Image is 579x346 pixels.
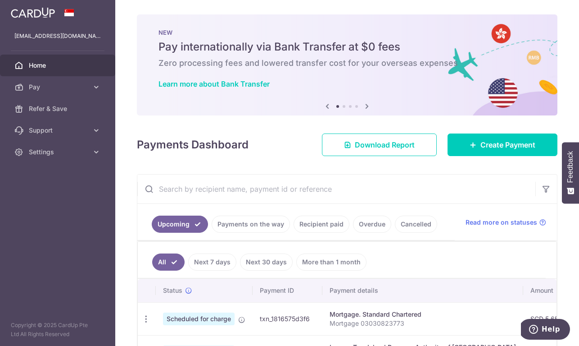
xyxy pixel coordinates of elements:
img: Bank transfer banner [137,14,557,115]
p: NEW [158,29,536,36]
a: Cancelled [395,216,437,233]
a: Next 30 days [240,254,293,271]
h4: Payments Dashboard [137,137,249,153]
span: Create Payment [480,139,535,150]
span: Read more on statuses [466,218,537,227]
span: Download Report [355,139,415,150]
span: Feedback [566,151,574,183]
a: Overdue [353,216,391,233]
span: Settings [29,148,88,157]
button: Feedback - Show survey [562,142,579,203]
span: Home [29,61,88,70]
input: Search by recipient name, payment id or reference [137,175,535,203]
th: Payment ID [253,279,322,302]
a: Upcoming [152,216,208,233]
h5: Pay internationally via Bank Transfer at $0 fees [158,40,536,54]
iframe: Opens a widget where you can find more information [521,319,570,341]
span: Support [29,126,88,135]
a: Recipient paid [294,216,349,233]
div: Mortgage. Standard Chartered [330,310,516,319]
a: All [152,254,185,271]
a: Create Payment [448,134,557,156]
span: Status [163,286,182,295]
th: Payment details [322,279,523,302]
td: txn_1816575d3f6 [253,302,322,335]
span: Amount [530,286,553,295]
a: Learn more about Bank Transfer [158,79,270,88]
p: [EMAIL_ADDRESS][DOMAIN_NAME] [14,32,101,41]
a: Read more on statuses [466,218,546,227]
span: Refer & Save [29,104,88,113]
h6: Zero processing fees and lowered transfer cost for your overseas expenses [158,58,536,69]
span: Pay [29,83,88,92]
img: CardUp [11,7,55,18]
span: Scheduled for charge [163,313,235,325]
p: Mortgage 03030823773 [330,319,516,328]
a: Next 7 days [188,254,236,271]
a: Download Report [322,134,437,156]
a: More than 1 month [296,254,366,271]
a: Payments on the way [212,216,290,233]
